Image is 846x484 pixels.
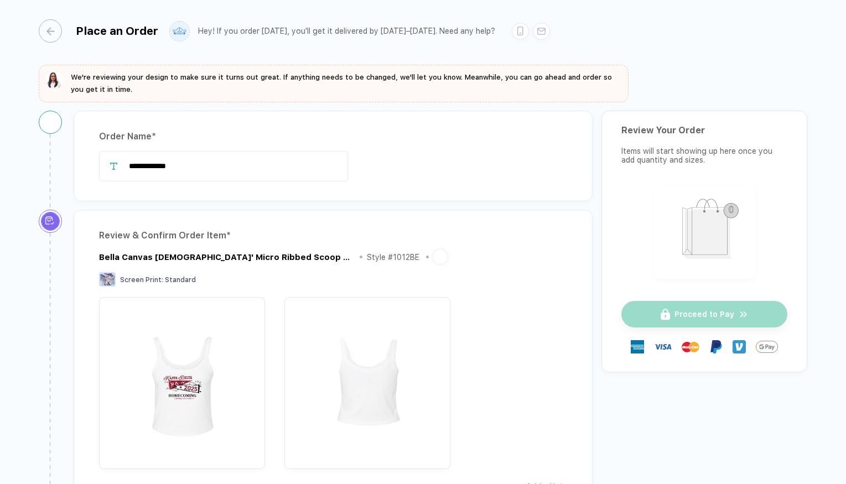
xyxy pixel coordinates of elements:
[659,191,750,272] img: shopping_bag.png
[682,338,699,356] img: master-card
[756,336,778,358] img: GPay
[45,71,622,96] button: We're reviewing your design to make sure it turns out great. If anything needs to be changed, we'...
[631,340,644,353] img: express
[99,128,567,145] div: Order Name
[165,276,196,284] span: Standard
[709,340,723,353] img: Paypal
[71,73,612,93] span: We're reviewing your design to make sure it turns out great. If anything needs to be changed, we'...
[99,272,116,287] img: Screen Print
[99,227,567,244] div: Review & Confirm Order Item
[76,24,158,38] div: Place an Order
[367,253,419,262] div: Style # 1012BE
[290,303,445,457] img: dfcaff0f-5259-4c29-9d23-e286072545f2_nt_back_1758076509687.jpg
[105,303,259,457] img: dfcaff0f-5259-4c29-9d23-e286072545f2_nt_front_1758076509685.jpg
[120,276,163,284] span: Screen Print :
[654,338,672,356] img: visa
[45,71,63,89] img: sophie
[621,147,787,164] div: Items will start showing up here once you add quantity and sizes.
[170,22,189,41] img: user profile
[621,125,787,136] div: Review Your Order
[99,252,353,262] div: Bella Canvas Ladies' Micro Ribbed Scoop Tank
[733,340,746,353] img: Venmo
[198,27,495,36] div: Hey! If you order [DATE], you'll get it delivered by [DATE]–[DATE]. Need any help?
